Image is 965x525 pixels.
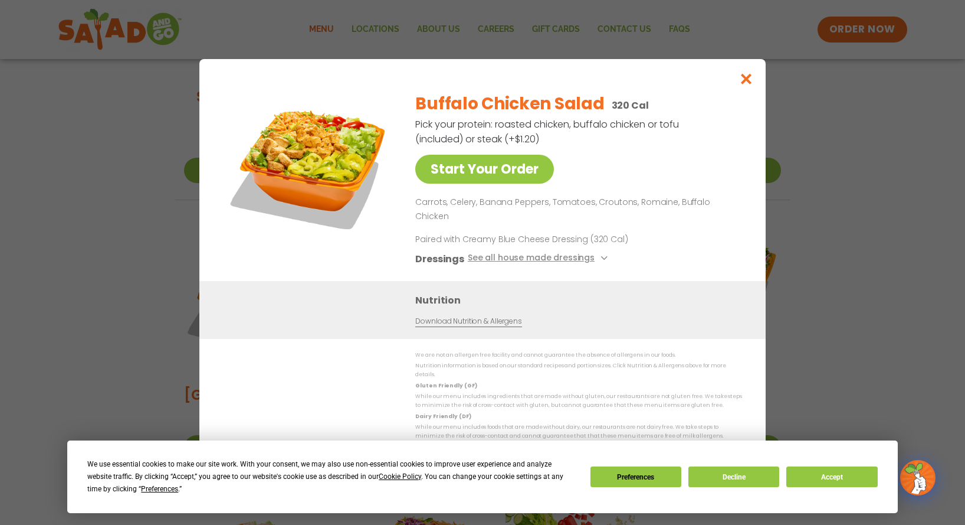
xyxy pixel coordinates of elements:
[415,155,554,184] a: Start Your Order
[87,458,576,495] div: We use essential cookies to make our site work. With your consent, we may also use non-essential ...
[786,467,877,487] button: Accept
[415,92,604,116] h2: Buffalo Chicken Salad
[415,392,742,410] p: While our menu includes ingredients that are made without gluten, our restaurants are not gluten ...
[688,467,779,487] button: Decline
[415,381,477,389] strong: Gluten Friendly (GF)
[415,412,471,419] strong: Dairy Friendly (DF)
[612,98,649,113] p: 320 Cal
[468,251,611,266] button: See all house made dressings
[415,315,521,327] a: Download Nutrition & Allergens
[415,351,742,360] p: We are not an allergen free facility and cannot guarantee the absence of allergens in our foods.
[67,441,898,513] div: Cookie Consent Prompt
[141,485,178,493] span: Preferences
[415,423,742,441] p: While our menu includes foods that are made without dairy, our restaurants are not dairy free. We...
[415,233,634,245] p: Paired with Creamy Blue Cheese Dressing (320 Cal)
[415,251,464,266] h3: Dressings
[590,467,681,487] button: Preferences
[415,292,748,307] h3: Nutrition
[415,195,737,224] p: Carrots, Celery, Banana Peppers, Tomatoes, Croutons, Romaine, Buffalo Chicken
[727,59,766,99] button: Close modal
[379,472,421,481] span: Cookie Policy
[415,117,681,146] p: Pick your protein: roasted chicken, buffalo chicken or tofu (included) or steak (+$1.20)
[415,361,742,380] p: Nutrition information is based on our standard recipes and portion sizes. Click Nutrition & Aller...
[226,83,391,248] img: Featured product photo for Buffalo Chicken Salad
[901,461,934,494] img: wpChatIcon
